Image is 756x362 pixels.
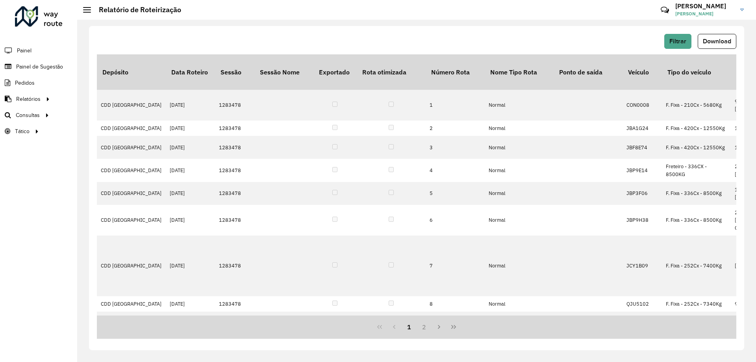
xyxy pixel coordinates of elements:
[97,312,166,334] td: CDD [GEOGRAPHIC_DATA]
[15,127,30,136] span: Tático
[662,296,731,312] td: F. Fixa - 252Cx - 7340Kg
[215,205,254,236] td: 1283478
[485,296,554,312] td: Normal
[485,159,554,182] td: Normal
[623,205,662,236] td: JBP9H38
[16,111,40,119] span: Consultas
[426,121,485,136] td: 2
[215,296,254,312] td: 1283478
[215,54,254,90] th: Sessão
[703,38,731,45] span: Download
[485,90,554,121] td: Normal
[623,312,662,334] td: JBP9H31
[662,159,731,182] td: Freteiro - 336CX - 8500KG
[215,236,254,296] td: 1283478
[485,312,554,334] td: Normal
[166,182,215,205] td: [DATE]
[215,312,254,334] td: 1283478
[662,182,731,205] td: F. Fixa - 336Cx - 8500Kg
[656,2,673,19] a: Contato Rápido
[426,205,485,236] td: 6
[662,136,731,159] td: F. Fixa - 420Cx - 12550Kg
[623,182,662,205] td: JBP3F06
[426,54,485,90] th: Número Rota
[623,159,662,182] td: JBP9E14
[313,54,357,90] th: Exportado
[97,136,166,159] td: CDD [GEOGRAPHIC_DATA]
[166,90,215,121] td: [DATE]
[623,136,662,159] td: JBF8E74
[215,182,254,205] td: 1283478
[402,319,417,334] button: 1
[357,54,426,90] th: Rota otimizada
[426,159,485,182] td: 4
[254,54,313,90] th: Sessão Nome
[215,90,254,121] td: 1283478
[446,319,461,334] button: Last Page
[426,182,485,205] td: 5
[623,54,662,90] th: Veículo
[426,312,485,334] td: 9
[662,236,731,296] td: F. Fixa - 252Cx - 7400Kg
[15,79,35,87] span: Pedidos
[485,54,554,90] th: Nome Tipo Rota
[166,312,215,334] td: [DATE]
[166,236,215,296] td: [DATE]
[97,236,166,296] td: CDD [GEOGRAPHIC_DATA]
[16,95,41,103] span: Relatórios
[166,136,215,159] td: [DATE]
[166,159,215,182] td: [DATE]
[97,90,166,121] td: CDD [GEOGRAPHIC_DATA]
[675,10,734,17] span: [PERSON_NAME]
[97,205,166,236] td: CDD [GEOGRAPHIC_DATA]
[432,319,447,334] button: Next Page
[623,90,662,121] td: CON0008
[554,54,623,90] th: Ponto de saída
[623,296,662,312] td: QJU5102
[97,159,166,182] td: CDD [GEOGRAPHIC_DATA]
[97,182,166,205] td: CDD [GEOGRAPHIC_DATA]
[623,121,662,136] td: JBA1G24
[669,38,686,45] span: Filtrar
[215,136,254,159] td: 1283478
[662,90,731,121] td: F. Fixa - 210Cx - 5680Kg
[426,136,485,159] td: 3
[485,236,554,296] td: Normal
[97,121,166,136] td: CDD [GEOGRAPHIC_DATA]
[485,182,554,205] td: Normal
[16,63,63,71] span: Painel de Sugestão
[664,34,691,49] button: Filtrar
[662,54,731,90] th: Tipo do veículo
[97,296,166,312] td: CDD [GEOGRAPHIC_DATA]
[675,2,734,10] h3: [PERSON_NAME]
[662,312,731,334] td: F. Fixa - 336Cx - 8500Kg
[166,121,215,136] td: [DATE]
[166,54,215,90] th: Data Roteiro
[698,34,736,49] button: Download
[485,205,554,236] td: Normal
[623,236,662,296] td: JCY1B09
[97,54,166,90] th: Depósito
[485,136,554,159] td: Normal
[166,296,215,312] td: [DATE]
[91,6,181,14] h2: Relatório de Roteirização
[417,319,432,334] button: 2
[426,90,485,121] td: 1
[17,46,31,55] span: Painel
[426,236,485,296] td: 7
[485,121,554,136] td: Normal
[662,205,731,236] td: F. Fixa - 336Cx - 8500Kg
[215,121,254,136] td: 1283478
[426,296,485,312] td: 8
[215,159,254,182] td: 1283478
[662,121,731,136] td: F. Fixa - 420Cx - 12550Kg
[166,205,215,236] td: [DATE]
